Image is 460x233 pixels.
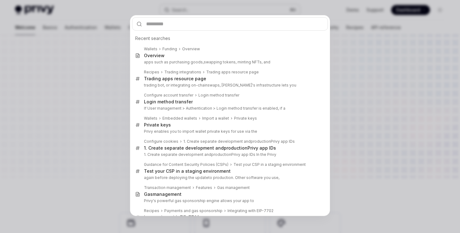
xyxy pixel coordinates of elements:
div: Integrating with EIP- [144,215,200,220]
div: Import a wallet [202,116,229,121]
p: If User management > Authentication > Login method transfer is enabled, if a [144,106,315,111]
b: production [211,152,231,157]
div: Trading integrations [164,70,201,75]
div: er [198,93,239,98]
div: Transaction management [144,185,191,190]
p: apps such as purchasing goods, ing tokens, minting NFTs, and [144,60,315,65]
div: Wallets [144,116,157,121]
b: Private key [144,122,168,127]
div: 1. Create separate development and Privy app IDs [144,145,276,151]
div: s [144,122,171,128]
div: Gas management [217,185,250,190]
div: Features [196,185,212,190]
b: 7702 [188,215,200,220]
b: Gas [144,191,153,197]
span: Recent searches [135,35,170,42]
div: Configure account transfer [144,93,193,98]
div: Trading apps resource page [206,70,259,75]
p: 1. Create separate development and Privy app IDs In the Privy [144,152,315,157]
div: Embedded wallets [162,116,197,121]
div: Overview [144,53,165,58]
div: Trading apps resource page [144,76,206,82]
b: to production [208,175,233,180]
b: production [224,145,248,151]
p: Privy's powerful gas sponsorship engine allows your app to [144,198,315,203]
b: Login method transf [198,93,236,97]
div: management [144,191,181,197]
b: swap [207,83,217,87]
b: production [251,139,271,144]
p: trading bot, or integrating on-chain s, [PERSON_NAME]'s infrastructure lets you [144,83,315,88]
div: Test your CSP in a staging environment [144,168,231,174]
div: Test your CSP in a staging environment [233,162,306,167]
div: Guidance for Content Security Policies (CSPs) [144,162,228,167]
div: Recipes [144,70,159,75]
div: er [144,99,193,105]
p: again before deploying the update . Other software you use, [144,175,315,180]
div: Overview [182,47,200,52]
div: Wallets [144,47,157,52]
div: Recipes [144,208,159,213]
b: swapp [204,60,216,64]
div: Payments and gas sponsorship [164,208,222,213]
div: Private keys [234,116,257,121]
div: 1. Create separate development and Privy app IDs [183,139,295,144]
div: Funding [162,47,177,52]
p: Privy enables you to import wallet private keys for use via the [144,129,315,134]
b: Login method transf [144,99,188,104]
div: Configure cookies [144,139,178,144]
div: Integrating with EIP-7702 [227,208,273,213]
